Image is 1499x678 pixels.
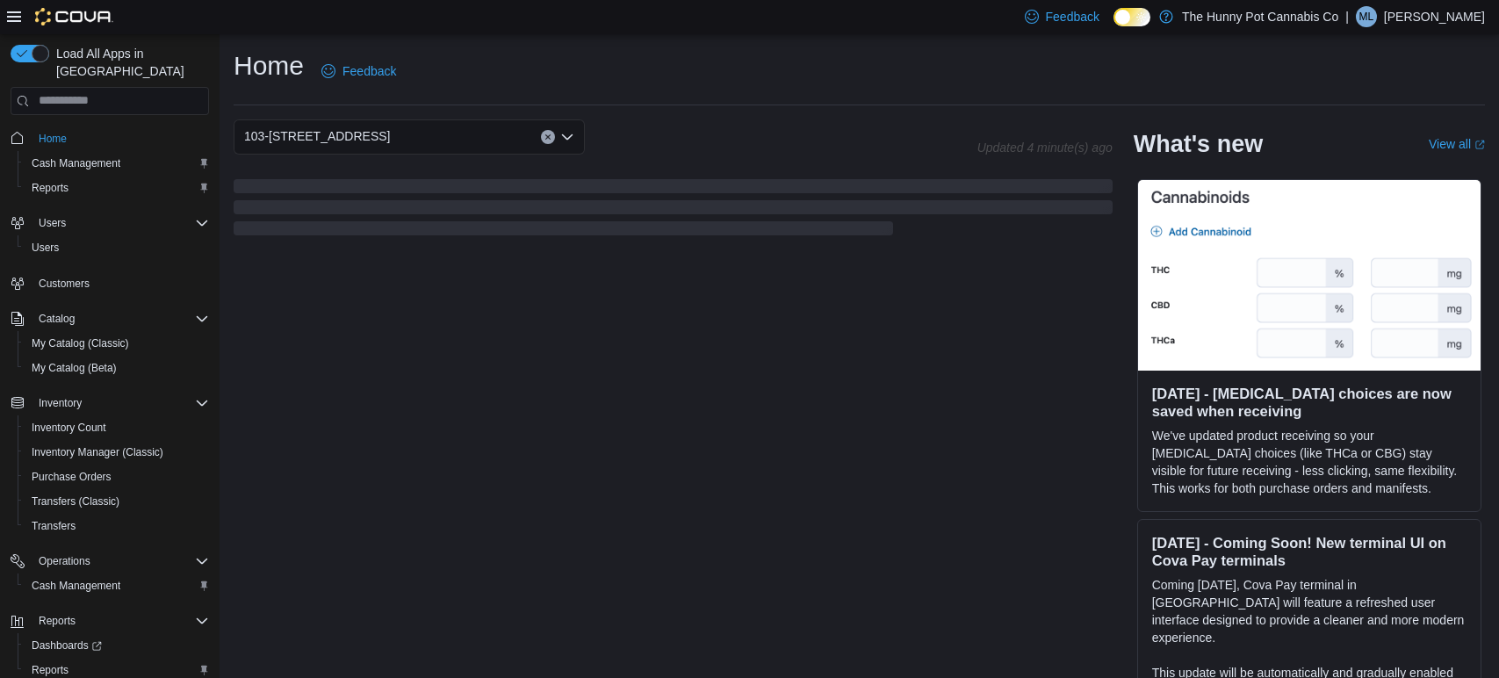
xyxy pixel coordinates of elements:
[39,614,76,628] span: Reports
[977,141,1113,155] p: Updated 4 minute(s) ago
[32,128,74,149] a: Home
[39,277,90,291] span: Customers
[25,635,209,656] span: Dashboards
[1474,140,1485,150] svg: External link
[560,130,574,144] button: Open list of options
[314,54,403,89] a: Feedback
[39,554,90,568] span: Operations
[25,575,209,596] span: Cash Management
[1384,6,1485,27] p: [PERSON_NAME]
[25,635,109,656] a: Dashboards
[49,45,209,80] span: Load All Apps in [GEOGRAPHIC_DATA]
[32,551,209,572] span: Operations
[25,153,127,174] a: Cash Management
[244,126,391,147] span: 103-[STREET_ADDRESS]
[32,127,209,149] span: Home
[234,48,304,83] h1: Home
[4,307,216,331] button: Catalog
[25,491,209,512] span: Transfers (Classic)
[25,466,119,487] a: Purchase Orders
[25,491,126,512] a: Transfers (Classic)
[18,489,216,514] button: Transfers (Classic)
[18,465,216,489] button: Purchase Orders
[39,312,75,326] span: Catalog
[39,132,67,146] span: Home
[342,62,396,80] span: Feedback
[18,356,216,380] button: My Catalog (Beta)
[32,663,68,677] span: Reports
[32,470,112,484] span: Purchase Orders
[1113,8,1150,26] input: Dark Mode
[18,514,216,538] button: Transfers
[32,551,97,572] button: Operations
[1134,130,1263,158] h2: What's new
[32,156,120,170] span: Cash Management
[32,241,59,255] span: Users
[25,442,170,463] a: Inventory Manager (Classic)
[18,151,216,176] button: Cash Management
[25,153,209,174] span: Cash Management
[25,357,124,379] a: My Catalog (Beta)
[32,494,119,508] span: Transfers (Classic)
[32,445,163,459] span: Inventory Manager (Classic)
[25,516,209,537] span: Transfers
[32,308,209,329] span: Catalog
[32,336,129,350] span: My Catalog (Classic)
[25,442,209,463] span: Inventory Manager (Classic)
[18,633,216,658] a: Dashboards
[541,130,555,144] button: Clear input
[1152,385,1467,420] h3: [DATE] - [MEDICAL_DATA] choices are now saved when receiving
[1359,6,1374,27] span: ML
[1356,6,1377,27] div: Mandy Laros
[32,361,117,375] span: My Catalog (Beta)
[4,211,216,235] button: Users
[1345,6,1349,27] p: |
[32,272,209,294] span: Customers
[25,575,127,596] a: Cash Management
[25,333,209,354] span: My Catalog (Classic)
[25,516,83,537] a: Transfers
[32,181,68,195] span: Reports
[25,417,209,438] span: Inventory Count
[39,396,82,410] span: Inventory
[4,609,216,633] button: Reports
[32,213,209,234] span: Users
[4,391,216,415] button: Inventory
[18,235,216,260] button: Users
[18,331,216,356] button: My Catalog (Classic)
[25,357,209,379] span: My Catalog (Beta)
[18,573,216,598] button: Cash Management
[32,610,209,631] span: Reports
[25,237,66,258] a: Users
[1429,137,1485,151] a: View allExternal link
[18,415,216,440] button: Inventory Count
[32,308,82,329] button: Catalog
[32,421,106,435] span: Inventory Count
[25,237,209,258] span: Users
[32,393,89,414] button: Inventory
[1046,8,1099,25] span: Feedback
[4,270,216,296] button: Customers
[1182,6,1338,27] p: The Hunny Pot Cannabis Co
[1152,534,1467,569] h3: [DATE] - Coming Soon! New terminal UI on Cova Pay terminals
[35,8,113,25] img: Cova
[25,177,209,198] span: Reports
[234,183,1113,239] span: Loading
[32,213,73,234] button: Users
[25,417,113,438] a: Inventory Count
[32,638,102,653] span: Dashboards
[32,519,76,533] span: Transfers
[32,579,120,593] span: Cash Management
[18,440,216,465] button: Inventory Manager (Classic)
[4,126,216,151] button: Home
[39,216,66,230] span: Users
[25,466,209,487] span: Purchase Orders
[1152,427,1467,497] p: We've updated product receiving so your [MEDICAL_DATA] choices (like THCa or CBG) stay visible fo...
[4,549,216,573] button: Operations
[1113,26,1114,27] span: Dark Mode
[1152,576,1467,646] p: Coming [DATE], Cova Pay terminal in [GEOGRAPHIC_DATA] will feature a refreshed user interface des...
[32,610,83,631] button: Reports
[25,333,136,354] a: My Catalog (Classic)
[32,273,97,294] a: Customers
[32,393,209,414] span: Inventory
